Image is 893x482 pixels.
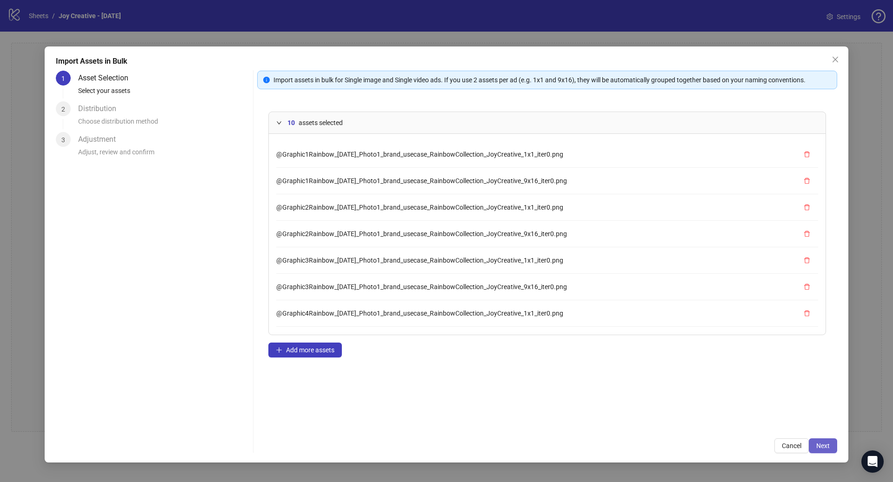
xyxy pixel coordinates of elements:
span: @Graphic1Rainbow_[DATE]_Photo1_brand_usecase_RainbowCollection_JoyCreative_9x16_iter0.png [276,177,567,185]
span: delete [804,204,810,211]
span: delete [804,178,810,184]
div: 10assets selected [269,112,826,133]
span: assets selected [299,118,343,128]
div: Asset Selection [78,71,136,86]
span: @Graphic1Rainbow_[DATE]_Photo1_brand_usecase_RainbowCollection_JoyCreative_1x1_iter0.png [276,151,563,158]
span: 3 [61,136,65,144]
span: @Graphic2Rainbow_[DATE]_Photo1_brand_usecase_RainbowCollection_JoyCreative_9x16_iter0.png [276,230,567,238]
button: Cancel [774,438,809,453]
span: 10 [287,118,295,128]
div: Choose distribution method [78,116,249,132]
div: Adjustment [78,132,123,147]
div: Import Assets in Bulk [56,56,837,67]
span: close [832,56,839,63]
div: Select your assets [78,86,249,101]
div: Import assets in bulk for Single image and Single video ads. If you use 2 assets per ad (e.g. 1x1... [273,75,831,85]
div: Adjust, review and confirm [78,147,249,163]
div: Distribution [78,101,124,116]
span: 2 [61,106,65,113]
span: delete [804,310,810,317]
button: Close [828,52,843,67]
button: Add more assets [268,343,342,357]
span: @Graphic2Rainbow_[DATE]_Photo1_brand_usecase_RainbowCollection_JoyCreative_1x1_iter0.png [276,204,563,211]
span: Next [816,442,830,449]
span: Cancel [782,442,801,449]
span: delete [804,257,810,264]
div: Open Intercom Messenger [861,450,884,473]
span: 1 [61,75,65,82]
span: delete [804,151,810,158]
span: @Graphic4Rainbow_[DATE]_Photo1_brand_usecase_RainbowCollection_JoyCreative_1x1_iter0.png [276,310,563,317]
span: delete [804,284,810,290]
span: info-circle [263,77,270,83]
button: Next [809,438,837,453]
span: @Graphic3Rainbow_[DATE]_Photo1_brand_usecase_RainbowCollection_JoyCreative_1x1_iter0.png [276,257,563,264]
span: expanded [276,120,282,125]
span: delete [804,231,810,237]
span: plus [276,347,282,353]
span: Add more assets [286,346,334,354]
span: @Graphic3Rainbow_[DATE]_Photo1_brand_usecase_RainbowCollection_JoyCreative_9x16_iter0.png [276,283,567,291]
